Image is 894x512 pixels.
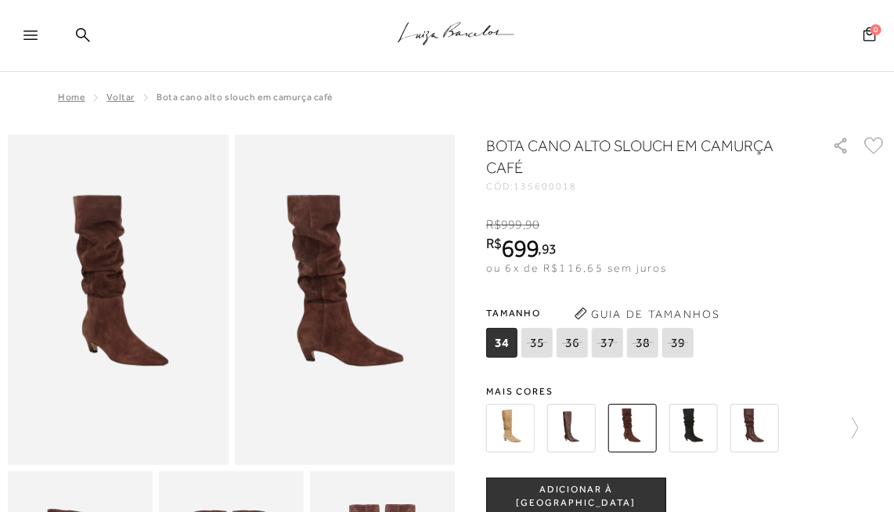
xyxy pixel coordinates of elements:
h1: BOTA CANO ALTO SLOUCH EM CAMURÇA CAFÉ [486,135,780,178]
span: Tamanho [486,301,698,325]
button: 0 [859,26,881,47]
img: BOTA CANO ALTO SLOUCH EM COURO CAFÉ [730,404,779,453]
span: BOTA CANO ALTO SLOUCH EM CAMURÇA CAFÉ [157,92,333,103]
a: Voltar [106,92,135,103]
span: Mais cores [486,387,886,396]
img: BOTA CANO ALTO SLOUCH EM CAMURÇA PRETA [669,404,718,453]
a: Home [58,92,85,103]
img: BOTA CANO ALTO SLOUCH COFFEE [547,404,596,453]
span: ADICIONAR À [GEOGRAPHIC_DATA] [487,483,665,510]
span: 37 [592,328,623,358]
button: Guia de Tamanhos [569,301,726,326]
span: 90 [525,218,539,232]
span: 93 [542,240,557,257]
span: 135600018 [514,181,577,192]
span: 34 [486,328,517,358]
div: CÓD: [486,182,799,191]
span: 999 [501,218,522,232]
span: ou 6x de R$116,65 sem juros [486,261,667,274]
span: 38 [627,328,658,358]
i: R$ [486,236,502,251]
span: 39 [662,328,694,358]
img: BOTA CANO ALTO SLOUCH CAMURÇA BEGE FENDI [486,404,535,453]
span: 36 [557,328,588,358]
i: , [523,218,540,232]
img: image [235,135,456,465]
img: BOTA CANO ALTO SLOUCH EM CAMURÇA CAFÉ [608,404,657,453]
img: image [8,135,229,465]
i: R$ [486,218,501,232]
span: 0 [871,24,881,35]
i: , [539,242,557,256]
span: 35 [521,328,553,358]
span: 699 [502,234,539,262]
